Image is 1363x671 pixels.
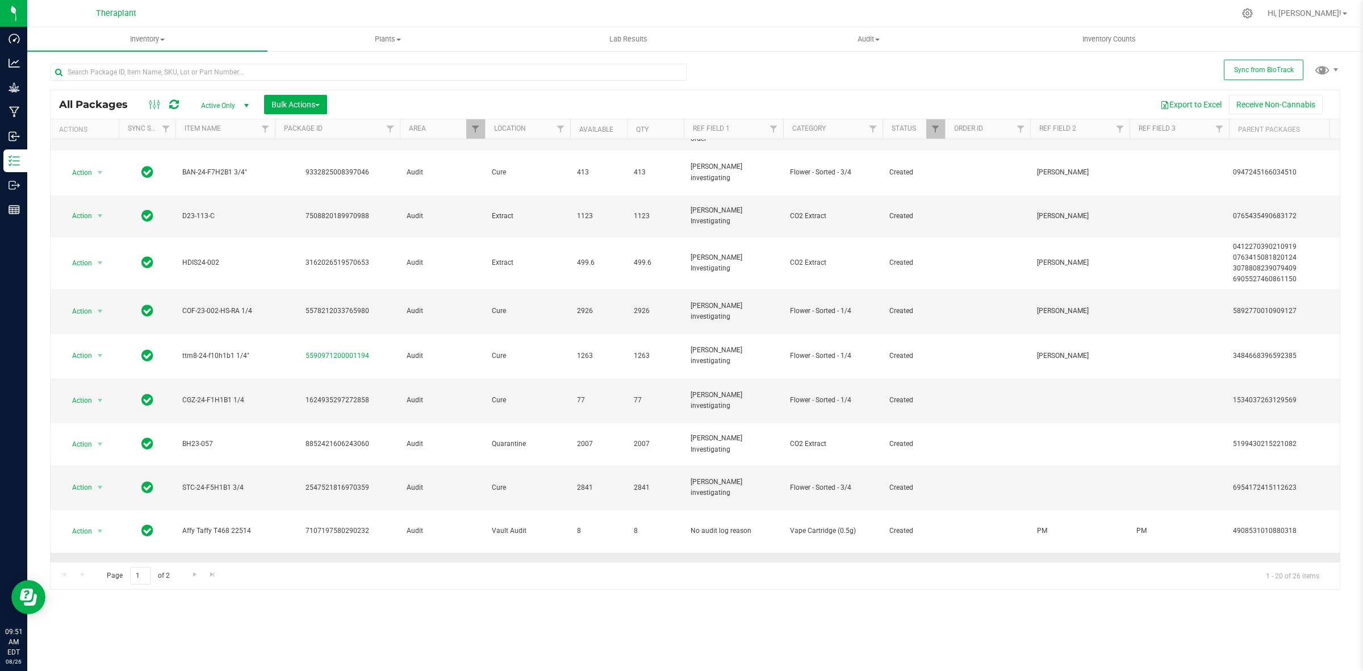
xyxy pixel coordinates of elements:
span: [PERSON_NAME] investigating [691,161,776,183]
span: select [93,165,107,181]
a: Ref Field 2 [1039,124,1076,132]
span: select [93,303,107,319]
span: CO2 Extract [790,439,876,449]
a: Inventory Counts [989,27,1229,51]
span: CGZ-24-F1H1B1 1/4 [182,395,268,406]
a: Filter [764,119,783,139]
a: Filter [551,119,570,139]
span: In Sync [141,164,153,180]
span: Action [62,393,93,409]
span: Created [889,211,938,222]
span: Flower - Sorted - 1/4 [790,306,876,316]
span: Inventory Counts [1067,34,1151,44]
a: Filter [864,119,883,139]
span: Theraplant [96,9,136,18]
button: Sync from BioTrack [1224,60,1303,80]
inline-svg: Reports [9,204,20,215]
a: Ref Field 1 [693,124,730,132]
span: 8 [634,526,677,536]
span: Audit [407,395,478,406]
a: Filter [1111,119,1130,139]
span: COF-23-002-HS-RA 1/4 [182,306,268,316]
span: Audit [407,257,478,268]
span: [PERSON_NAME] [1037,351,1123,361]
span: [PERSON_NAME] Investigating [691,252,776,274]
a: Available [579,126,613,134]
span: Quarantine [492,439,563,449]
span: 499.6 [577,257,620,268]
inline-svg: Manufacturing [9,106,20,118]
a: Go to the next page [186,567,203,582]
span: 2926 [577,306,620,316]
div: 5199430215221082 [1233,439,1339,449]
a: Plants [267,27,508,51]
span: Plants [268,34,507,44]
span: Audit [407,167,478,178]
div: 6905527460861150 [1233,274,1339,285]
a: Filter [157,119,175,139]
p: 09:51 AM EDT [5,627,22,657]
div: 0412270390210919 [1233,241,1339,252]
span: In Sync [141,523,153,539]
span: Cure [492,395,563,406]
span: BH23-057 [182,439,268,449]
span: Page of 2 [97,567,179,585]
span: Action [62,480,93,495]
span: Created [889,482,938,493]
span: 77 [634,395,677,406]
div: 1624935297272858 [273,395,402,406]
div: 5892770010909127 [1233,306,1339,316]
div: 9332825008397046 [273,167,402,178]
a: Filter [1011,119,1030,139]
span: select [93,523,107,539]
input: 1 [130,567,150,585]
span: D23-113-C [182,211,268,222]
span: CO2 Extract [790,211,876,222]
span: Affy Taffy T468 22514 [182,526,268,536]
a: Filter [926,119,945,139]
span: Action [62,348,93,364]
div: 3162026519570653 [273,257,402,268]
a: Category [792,124,826,132]
a: Sync Status [128,124,172,132]
span: Vape Cartridge (0.5g) [790,526,876,536]
span: Cure [492,482,563,493]
span: [PERSON_NAME] [1037,257,1123,268]
span: select [93,255,107,271]
span: 2007 [577,439,620,449]
p: 08/26 [5,657,22,666]
span: Extract [492,257,563,268]
span: [PERSON_NAME] [1037,306,1123,316]
span: 1123 [577,211,620,222]
span: 499.6 [634,257,677,268]
button: Receive Non-Cannabis [1229,95,1323,114]
span: Created [889,439,938,449]
span: Cure [492,306,563,316]
div: Manage settings [1240,8,1255,19]
span: Created [889,257,938,268]
span: ttm8-24-f10h1b1 1/4" [182,351,268,361]
span: [PERSON_NAME] investigating [691,390,776,411]
span: All Packages [59,98,139,111]
span: Flower - Sorted - 1/4 [790,351,876,361]
span: In Sync [141,392,153,408]
a: Filter [466,119,485,139]
inline-svg: Dashboard [9,33,20,44]
inline-svg: Inventory [9,155,20,166]
span: 1263 [577,351,620,361]
span: 2926 [634,306,677,316]
a: Go to the last page [204,567,221,582]
span: Cure [492,167,563,178]
div: 0765435490683172 [1233,211,1339,222]
div: 1534037263129569 [1233,395,1339,406]
span: Audit [407,439,478,449]
span: BAN-24-F7H2B1 3/4" [182,167,268,178]
span: Flower - Sorted - 3/4 [790,482,876,493]
span: select [93,393,107,409]
a: Ref Field 3 [1139,124,1176,132]
span: Lab Results [594,34,663,44]
span: Inventory [27,34,267,44]
a: Audit [749,27,989,51]
a: Filter [381,119,400,139]
iframe: Resource center [11,580,45,614]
